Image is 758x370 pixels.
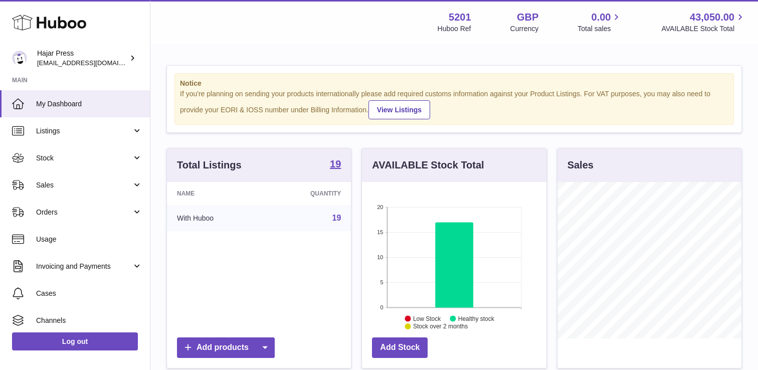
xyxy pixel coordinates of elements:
span: 43,050.00 [690,11,734,24]
a: View Listings [368,100,430,119]
a: 43,050.00 AVAILABLE Stock Total [661,11,746,34]
span: Total sales [578,24,622,34]
text: Low Stock [413,315,441,322]
text: 10 [377,254,384,260]
a: Add products [177,337,275,358]
div: If you're planning on sending your products internationally please add required customs informati... [180,89,728,119]
a: 19 [332,214,341,222]
a: Log out [12,332,138,350]
div: Hajar Press [37,49,127,68]
a: 19 [330,159,341,171]
h3: Sales [567,158,594,172]
span: Stock [36,153,132,163]
strong: 5201 [449,11,471,24]
h3: Total Listings [177,158,242,172]
a: Add Stock [372,337,428,358]
span: 0.00 [592,11,611,24]
strong: GBP [517,11,538,24]
th: Name [167,182,264,205]
span: Cases [36,289,142,298]
text: 0 [381,304,384,310]
th: Quantity [264,182,351,205]
span: Invoicing and Payments [36,262,132,271]
td: With Huboo [167,205,264,231]
div: Huboo Ref [438,24,471,34]
text: 20 [377,204,384,210]
h3: AVAILABLE Stock Total [372,158,484,172]
text: Healthy stock [458,315,495,322]
span: Channels [36,316,142,325]
div: Currency [510,24,539,34]
span: AVAILABLE Stock Total [661,24,746,34]
span: Orders [36,208,132,217]
span: My Dashboard [36,99,142,109]
text: 5 [381,279,384,285]
img: editorial@hajarpress.com [12,51,27,66]
strong: 19 [330,159,341,169]
text: 15 [377,229,384,235]
text: Stock over 2 months [413,323,468,330]
span: Sales [36,180,132,190]
span: Listings [36,126,132,136]
span: [EMAIL_ADDRESS][DOMAIN_NAME] [37,59,147,67]
span: Usage [36,235,142,244]
strong: Notice [180,79,728,88]
a: 0.00 Total sales [578,11,622,34]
